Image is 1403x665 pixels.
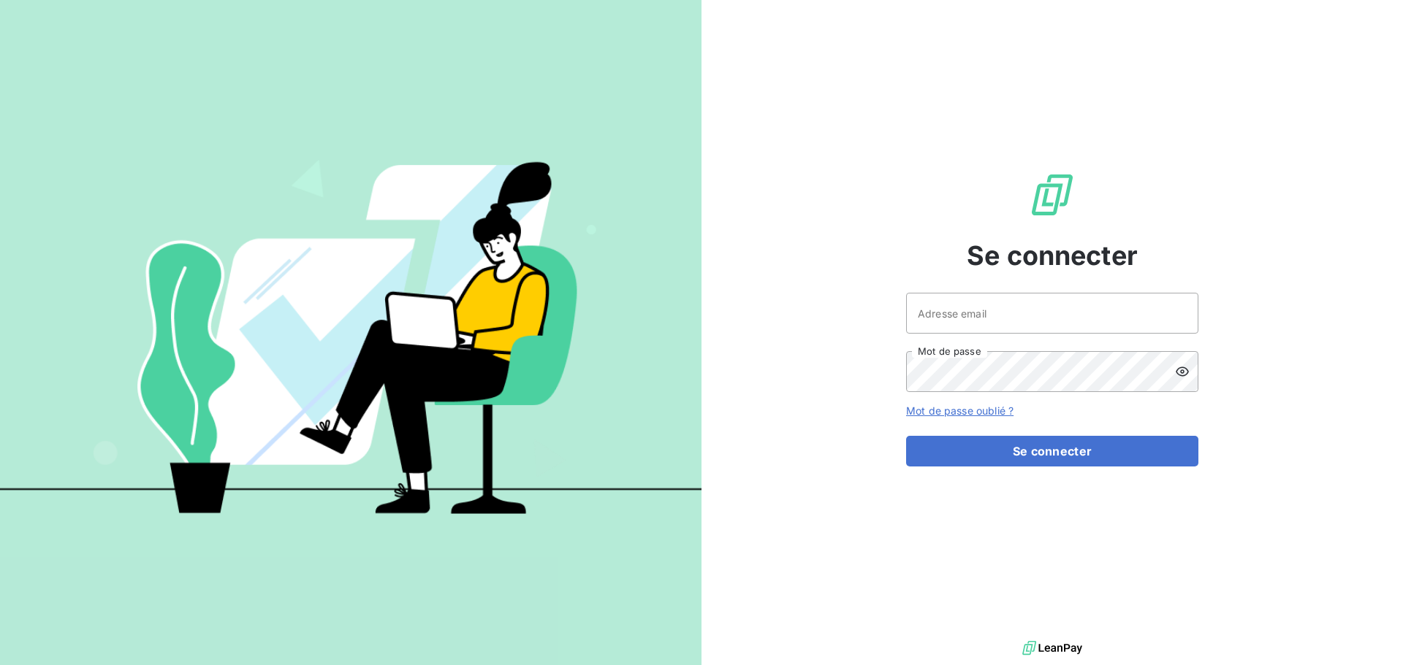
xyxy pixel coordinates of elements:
img: logo [1022,637,1082,659]
a: Mot de passe oublié ? [906,404,1014,417]
span: Se connecter [967,236,1138,275]
img: Logo LeanPay [1029,172,1076,218]
input: placeholder [906,293,1198,334]
button: Se connecter [906,436,1198,466]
